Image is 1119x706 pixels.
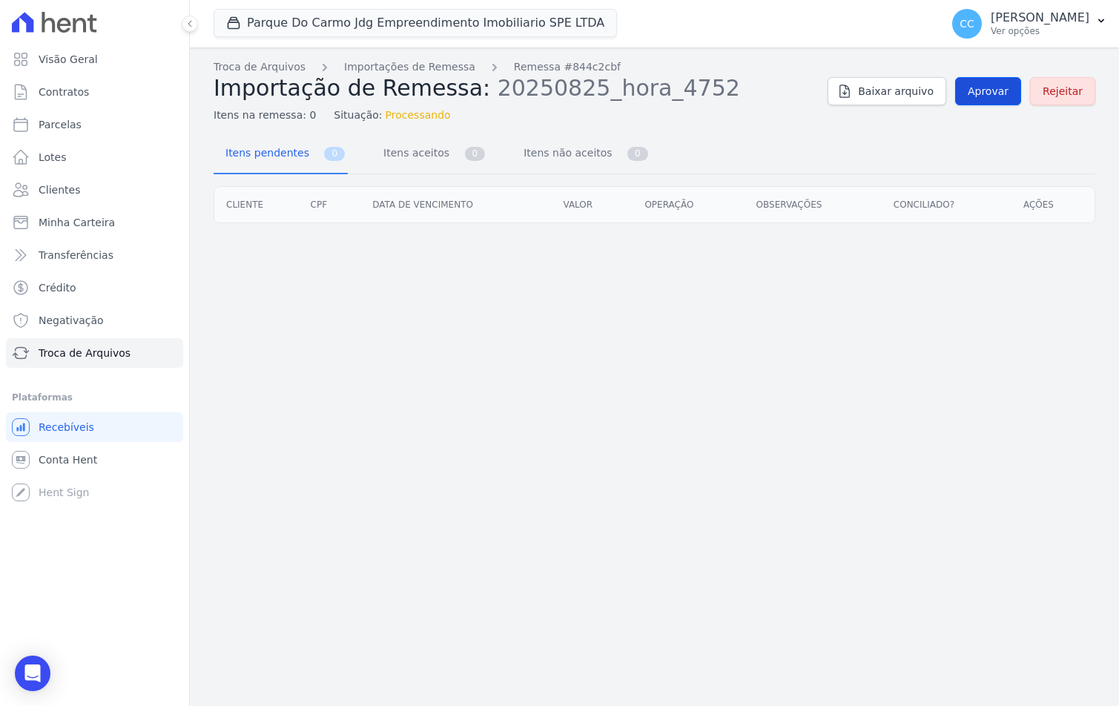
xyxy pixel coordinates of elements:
a: Clientes [6,175,183,205]
a: Itens aceitos 0 [372,135,488,174]
span: Parcelas [39,117,82,132]
a: Contratos [6,77,183,107]
a: Crédito [6,273,183,303]
p: Ver opções [991,25,1089,37]
p: [PERSON_NAME] [991,10,1089,25]
span: Clientes [39,182,80,197]
a: Rejeitar [1030,77,1095,105]
th: Ações [1011,187,1095,222]
a: Visão Geral [6,44,183,74]
span: Rejeitar [1043,84,1083,99]
span: Baixar arquivo [858,84,934,99]
th: Valor [551,187,633,222]
span: Conta Hent [39,452,97,467]
button: CC [PERSON_NAME] Ver opções [940,3,1119,44]
a: Importações de Remessa [344,59,475,75]
a: Aprovar [955,77,1021,105]
span: Recebíveis [39,420,94,435]
span: 20250825_hora_4752 [498,73,740,101]
span: Situação: [334,108,382,123]
button: Parque Do Carmo Jdg Empreendimento Imobiliario SPE LTDA [214,9,617,37]
a: Lotes [6,142,183,172]
span: Aprovar [968,84,1009,99]
span: Importação de Remessa: [214,75,490,101]
a: Recebíveis [6,412,183,442]
span: Itens pendentes [217,138,312,168]
span: Itens aceitos [374,138,452,168]
span: Transferências [39,248,113,263]
th: Conciliado? [882,187,1011,222]
th: Cliente [214,187,299,222]
a: Negativação [6,306,183,335]
span: Negativação [39,313,104,328]
th: Observações [745,187,882,222]
span: Visão Geral [39,52,98,67]
th: CPF [299,187,361,222]
a: Itens não aceitos 0 [512,135,651,174]
span: Lotes [39,150,67,165]
span: Processando [386,108,451,123]
span: CC [960,19,974,29]
div: Plataformas [12,389,177,406]
a: Remessa #844c2cbf [514,59,621,75]
a: Baixar arquivo [828,77,946,105]
span: Contratos [39,85,89,99]
nav: Breadcrumb [214,59,816,75]
span: Crédito [39,280,76,295]
th: Data de vencimento [360,187,551,222]
a: Troca de Arquivos [214,59,306,75]
div: Open Intercom Messenger [15,656,50,691]
span: Troca de Arquivos [39,346,131,360]
th: Operação [633,187,744,222]
a: Troca de Arquivos [6,338,183,368]
a: Transferências [6,240,183,270]
span: 0 [627,147,648,161]
span: Itens não aceitos [515,138,615,168]
span: 0 [465,147,486,161]
span: Itens na remessa: 0 [214,108,316,123]
span: Minha Carteira [39,215,115,230]
a: Parcelas [6,110,183,139]
a: Conta Hent [6,445,183,475]
a: Minha Carteira [6,208,183,237]
span: 0 [324,147,345,161]
a: Itens pendentes 0 [214,135,348,174]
